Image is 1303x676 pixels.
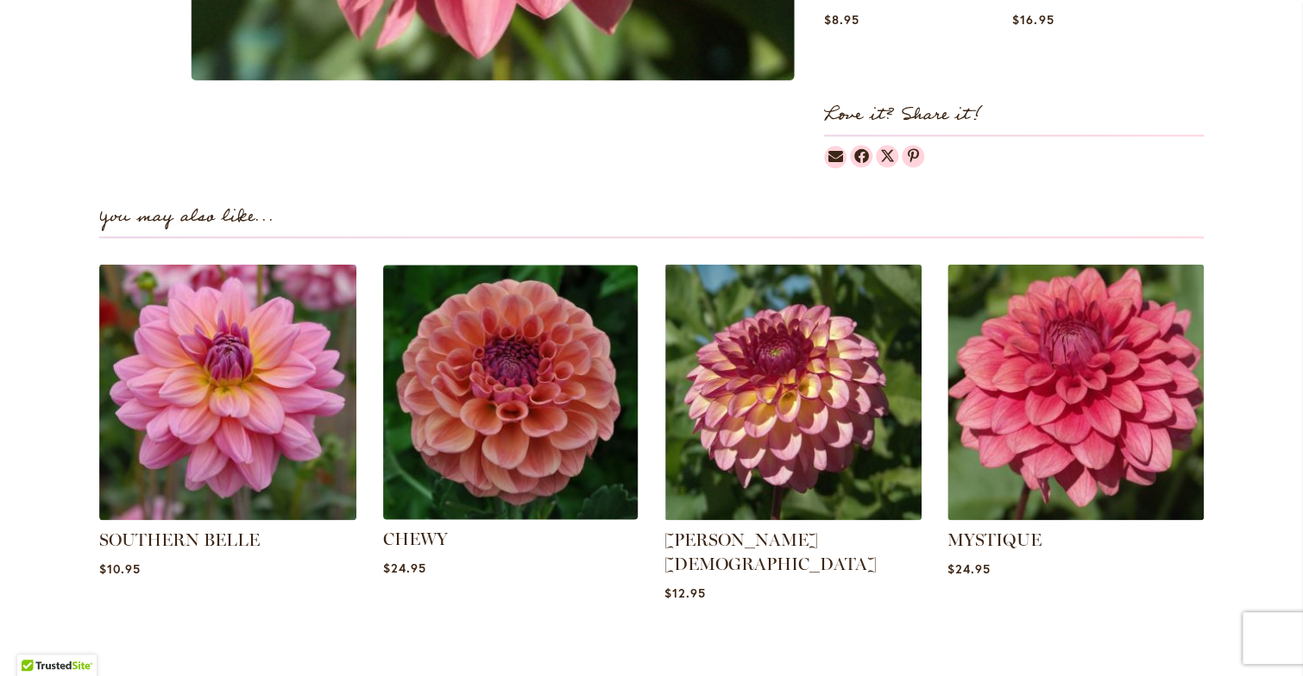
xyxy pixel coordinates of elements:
[902,145,924,167] a: Dahlias on Pinterest
[664,529,877,574] a: [PERSON_NAME][DEMOGRAPHIC_DATA]
[947,529,1042,550] a: MYSTIQUE
[383,560,426,576] span: $24.95
[947,507,1205,523] a: MYSTIQUE
[664,585,706,601] span: $12.95
[1012,11,1054,28] span: $16.95
[99,529,260,550] a: SOUTHERN BELLE
[383,529,448,549] a: CHEWY
[99,203,274,231] strong: You may also like...
[947,264,1205,521] img: MYSTIQUE
[876,145,898,167] a: Dahlias on Twitter
[850,145,872,167] a: Dahlias on Facebook
[99,264,356,521] img: SOUTHERN BELLE
[824,11,859,28] span: $8.95
[376,258,644,525] img: CHEWY
[99,507,356,523] a: SOUTHERN BELLE
[13,615,61,663] iframe: Launch Accessibility Center
[824,101,982,129] strong: Love it? Share it!
[383,506,639,523] a: CHEWY
[664,264,922,521] img: Foxy Lady
[99,560,141,577] span: $10.95
[664,507,922,523] a: Foxy Lady
[947,560,991,577] span: $24.95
